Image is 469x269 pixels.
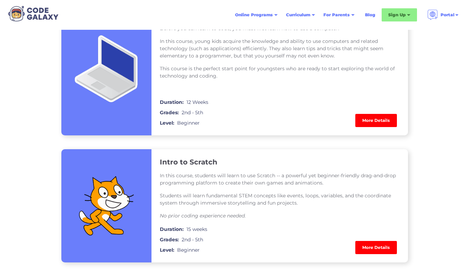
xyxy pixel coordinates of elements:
[160,235,179,244] h4: Grades:
[382,8,417,21] div: Sign Up
[160,225,184,233] h4: Duration:
[441,11,454,18] div: Portal
[235,11,273,18] div: Online Programs
[323,11,350,18] div: For Parents
[186,98,208,106] h4: 12 Weeks
[160,119,174,127] h4: Level:
[182,108,203,117] h4: 2nd - 5th
[177,119,200,127] h4: Beginner
[160,98,184,106] h4: Duration:
[423,7,463,23] div: Portal
[160,172,400,187] p: In this course, students will learn to use Scratch -- a powerful yet beginner-friendly drag-and-d...
[361,9,380,21] a: Blog
[160,246,174,254] h4: Level:
[177,246,200,254] h4: Beginner
[160,38,400,60] p: In this course, young kids acquire the knowledge and ability to use computers and related technol...
[186,225,207,233] h4: 15 weeks
[282,9,319,21] div: Curriculum
[286,11,310,18] div: Curriculum
[355,114,397,127] a: More Details
[160,65,400,80] p: This course is the perfect start point for youngsters who are ready to start exploring the world ...
[160,85,400,92] p: ‍
[160,213,246,219] em: No prior coding experience needed.
[319,9,359,21] div: For Parents
[355,241,397,254] a: More Details
[160,158,217,167] h3: Intro to Scratch
[160,108,179,117] h4: Grades:
[231,9,282,21] div: Online Programs
[182,235,203,244] h4: 2nd - 5th
[160,192,400,207] p: Students will learn fundamental STEM concepts like events, loops, variables, and the coordinate s...
[388,11,406,18] div: Sign Up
